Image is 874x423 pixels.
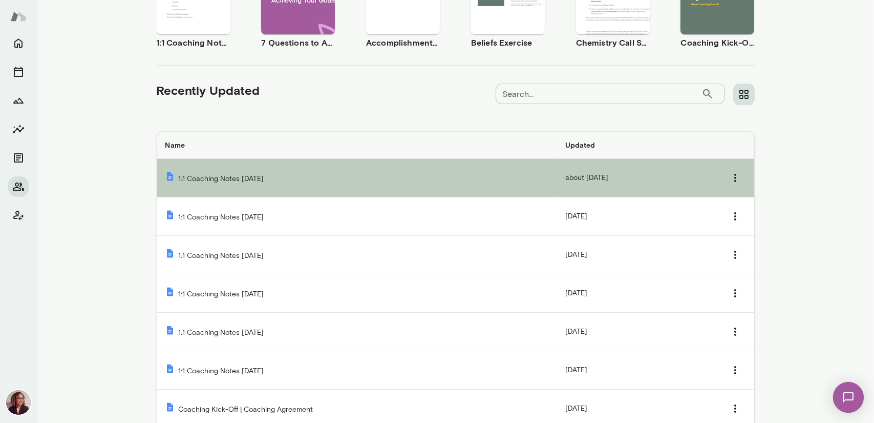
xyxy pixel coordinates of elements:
[6,390,31,415] img: Safaa Khairalla
[565,359,746,381] div: [DATE]
[165,364,175,373] img: 1:1 Coaching Notes 4.9.2025
[366,36,440,49] h6: Accomplishment Tracker
[165,402,175,412] img: Coaching Kick-Off | Coaching Agreement
[157,313,557,351] td: 1:1 Coaching Notes [DATE]
[165,172,175,181] img: 1:1 Coaching Notes 7.2.2025
[261,36,335,49] h6: 7 Questions to Achieving Your Goals
[565,321,746,343] div: [DATE]
[8,176,29,197] button: Members
[8,205,29,226] button: Client app
[10,7,27,26] img: Mento
[8,90,29,111] button: Growth Plan
[565,167,746,189] div: about [DATE]
[157,82,260,98] h5: Recently Updated
[165,210,175,219] img: 1:1 Coaching Notes 6.11.2025
[165,287,175,296] img: 1:1 Coaching Notes 5.13.2025
[157,274,557,313] td: 1:1 Coaching Notes [DATE]
[157,36,230,49] h6: 1:1 Coaching Notes
[8,148,29,168] button: Documents
[680,36,754,49] h6: Coaching Kick-Off | Coaching Agreement
[576,36,650,49] h6: Chemistry Call Self-Assessment [Coaches only]
[165,249,175,258] img: 1:1 Coaching Notes 5.21.2025
[165,326,175,335] img: 1:1 Coaching Notes 4.23.2025
[565,140,746,150] h6: Updated
[565,206,746,227] div: [DATE]
[565,244,746,266] div: [DATE]
[157,236,557,274] td: 1:1 Coaching Notes [DATE]
[165,140,549,150] h6: Name
[565,398,746,419] div: [DATE]
[8,33,29,53] button: Home
[471,36,545,49] h6: Beliefs Exercise
[157,351,557,390] td: 1:1 Coaching Notes [DATE]
[565,283,746,304] div: [DATE]
[157,159,557,197] td: 1:1 Coaching Notes [DATE]
[8,119,29,139] button: Insights
[157,197,557,236] td: 1:1 Coaching Notes [DATE]
[8,62,29,82] button: Sessions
